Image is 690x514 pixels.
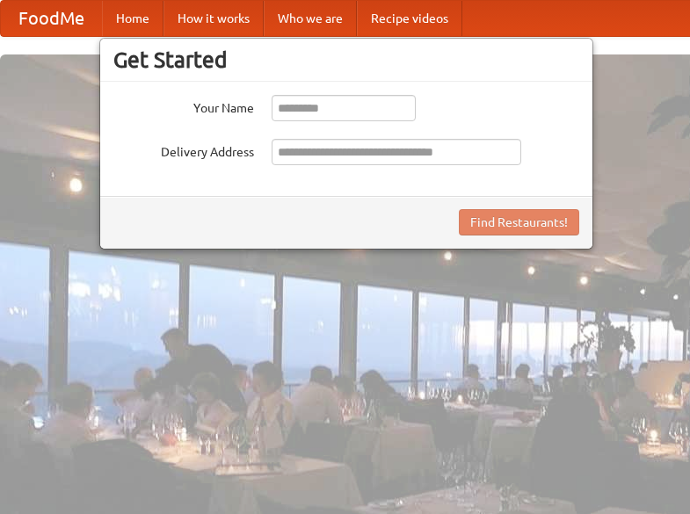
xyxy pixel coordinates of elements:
[163,1,264,36] a: How it works
[264,1,357,36] a: Who we are
[459,209,579,235] button: Find Restaurants!
[113,47,579,73] h3: Get Started
[102,1,163,36] a: Home
[357,1,462,36] a: Recipe videos
[113,95,254,117] label: Your Name
[1,1,102,36] a: FoodMe
[113,139,254,161] label: Delivery Address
